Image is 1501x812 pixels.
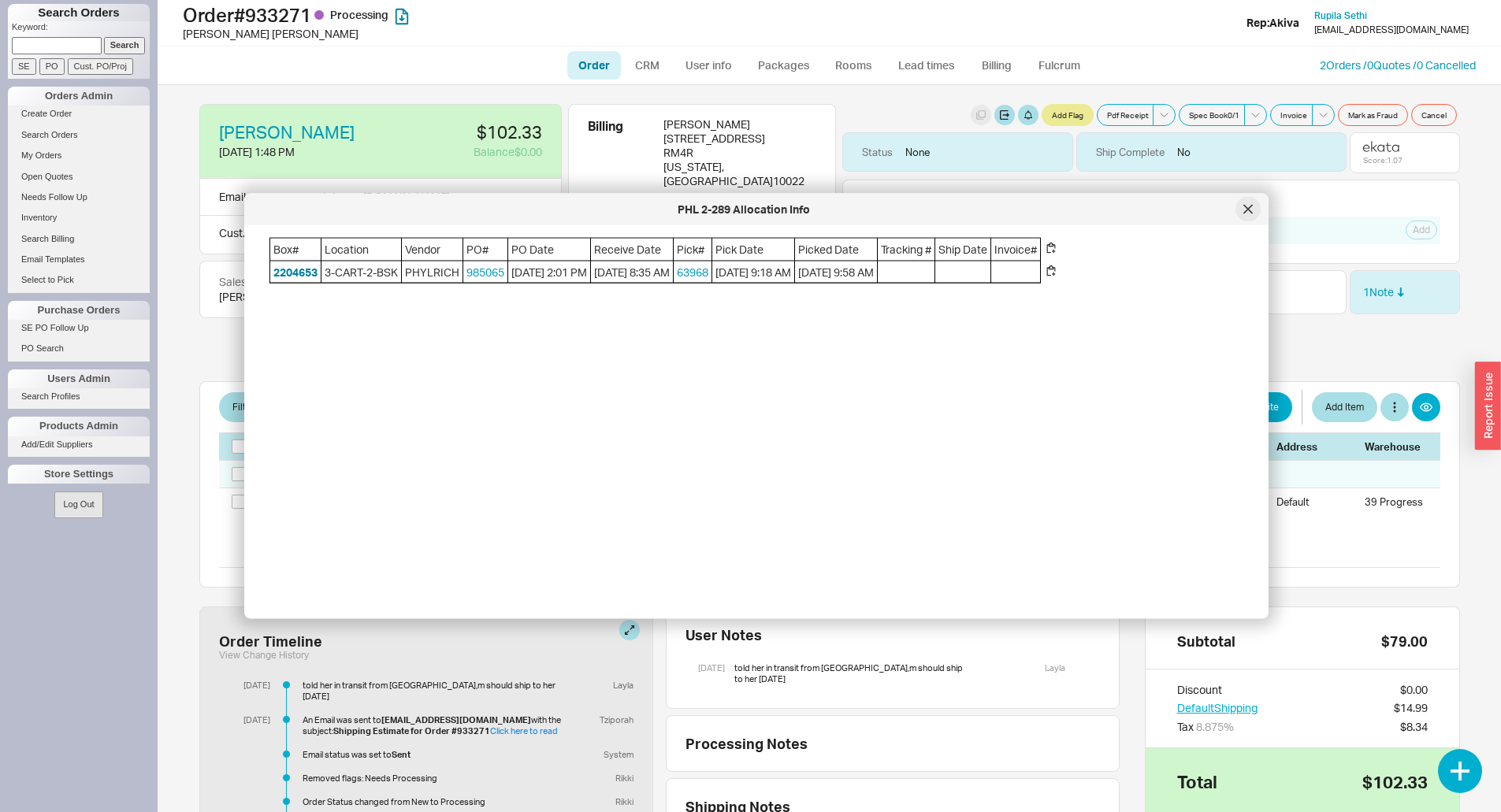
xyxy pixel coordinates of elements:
[734,658,969,689] div: told her in transit from [GEOGRAPHIC_DATA],m should ship to her [DATE]
[1314,9,1367,21] span: Rupila Sethi
[8,209,150,226] a: Inventory
[663,160,816,188] div: [US_STATE] , [GEOGRAPHIC_DATA] 10022
[1076,132,1347,172] div: No
[878,239,934,261] span: Tracking #
[8,465,150,484] div: Store Settings
[588,117,651,209] div: Billing
[991,239,1040,261] span: Invoice#
[663,146,816,160] div: RM4R
[303,796,564,807] div: Order Status changed from New to Processing
[219,650,309,661] button: View Change History
[39,58,65,75] input: PO
[8,169,150,185] a: Open Quotes
[1363,155,1403,165] div: Score: 1.07
[104,37,146,54] input: Search
[795,261,877,283] span: [DATE] 9:58 AM
[1411,104,1457,126] button: Cancel
[54,491,102,517] button: Log Out
[232,398,255,417] span: Filter
[747,51,821,80] a: Packages
[1325,398,1364,417] span: Add Item
[1400,682,1428,698] div: $0.00
[1177,773,1217,791] div: Total
[1177,700,1258,716] button: DefaultShipping
[1421,109,1447,121] span: Cancel
[231,714,270,725] div: [DATE]
[1177,682,1258,698] div: Discount
[330,8,388,21] span: Processing
[1276,439,1355,454] div: Address
[508,239,590,261] span: PO Date
[463,239,507,261] span: PO#
[824,51,883,80] a: Rooms
[677,265,708,278] a: 63968
[8,272,150,288] a: Select to Pick
[8,388,150,405] a: Search Profiles
[1381,632,1428,650] div: $79.00
[8,106,150,122] a: Create Order
[303,680,564,702] div: told her in transit from [GEOGRAPHIC_DATA],m should ship to her [DATE]
[663,117,816,132] div: [PERSON_NAME]
[12,21,150,37] p: Keyword:
[1270,104,1313,126] button: Invoice
[1338,104,1408,126] button: Mark as Fraud
[1413,224,1430,236] span: Add
[1246,15,1299,31] div: Rep: Akiva
[8,251,150,268] a: Email Templates
[609,796,633,807] div: Rikki
[8,369,150,388] div: Users Admin
[1406,221,1437,239] button: Add
[1314,10,1367,21] a: Rupila Sethi
[490,725,558,736] a: Click here to read
[273,264,318,280] button: 2204653
[1365,495,1428,509] div: 39 Progress
[68,58,133,75] input: Cust. PO/Proj
[8,127,150,143] a: Search Orders
[231,680,270,691] div: [DATE]
[1097,104,1154,126] button: Pdf Receipt
[1042,104,1094,126] button: Add Flag
[8,301,150,320] div: Purchase Orders
[381,714,531,725] b: [EMAIL_ADDRESS][DOMAIN_NAME]
[663,132,816,146] div: [STREET_ADDRESS]
[685,735,1100,752] div: Processing Notes
[12,58,36,75] input: SE
[8,340,150,357] a: PO Search
[591,239,673,261] span: Receive Date
[1348,109,1398,121] span: Mark as Fraud
[219,274,306,290] div: Salesperson
[1189,109,1239,121] span: Spec Book 0 / 1
[1196,720,1234,733] span: 8.875 %
[321,261,401,283] span: 3-CART-2-BSK
[303,749,564,760] div: Email status was set to
[508,261,590,283] span: [DATE] 2:01 PM
[935,239,990,261] span: Ship Date
[252,202,1235,217] div: PHL 2-289 Allocation Info
[1400,719,1428,735] div: $8.34
[219,124,355,141] a: [PERSON_NAME]
[21,192,87,202] span: Needs Follow Up
[1280,109,1307,121] span: Invoice
[1362,773,1428,791] div: $102.33
[1107,109,1148,121] span: Pdf Receipt
[1320,58,1476,72] a: 2Orders /0Quotes /0 Cancelled
[8,436,150,453] a: Add/Edit Suppliers
[1027,51,1092,80] a: Fulcrum
[8,189,150,206] a: Needs Follow Up
[862,145,893,159] div: Status
[466,265,504,278] a: 985065
[1394,700,1428,716] div: $14.99
[303,773,564,784] div: Removed flags: Needs Processing
[1363,284,1405,300] a: 1Note
[333,725,490,736] b: Shipping Estimate for Order #933271
[886,51,966,80] a: Lead times
[8,4,150,21] h1: Search Orders
[609,773,633,784] div: Rikki
[219,144,378,160] div: [DATE] 1:48 PM
[593,714,633,725] div: Tziporah
[1045,658,1065,689] div: Layla
[567,51,621,80] a: Order
[607,680,633,691] div: Layla
[321,239,401,261] span: Location
[219,188,246,206] div: Email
